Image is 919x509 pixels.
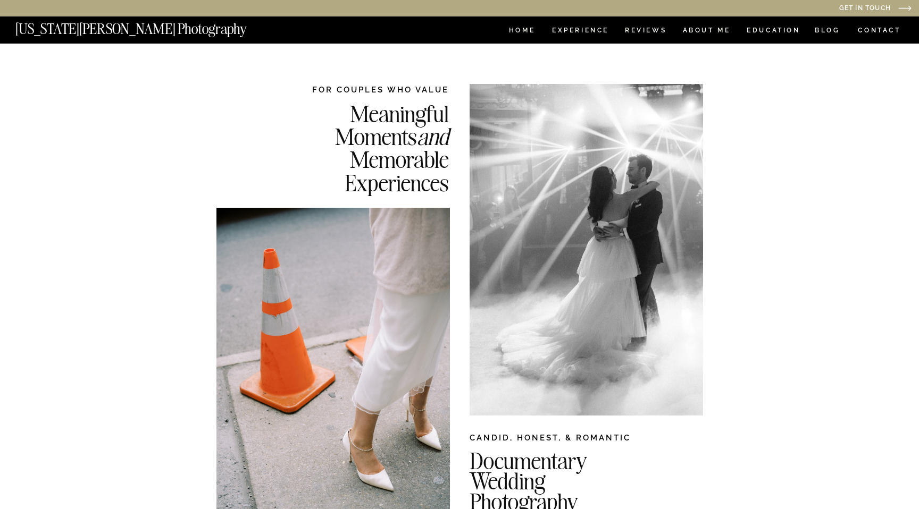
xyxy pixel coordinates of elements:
[470,451,750,504] h2: Documentary Wedding Photography
[470,432,703,448] h2: CANDID, HONEST, & ROMANTIC
[417,122,449,151] i: and
[625,27,665,36] a: REVIEWS
[731,5,891,13] a: Get in Touch
[682,27,731,36] a: ABOUT ME
[746,27,801,36] a: EDUCATION
[281,84,449,95] h2: FOR COUPLES WHO VALUE
[552,27,608,36] a: Experience
[857,24,901,36] a: CONTACT
[507,27,537,36] a: HOME
[15,22,282,31] a: [US_STATE][PERSON_NAME] Photography
[815,27,840,36] a: BLOG
[281,102,449,193] h2: Meaningful Moments Memorable Experiences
